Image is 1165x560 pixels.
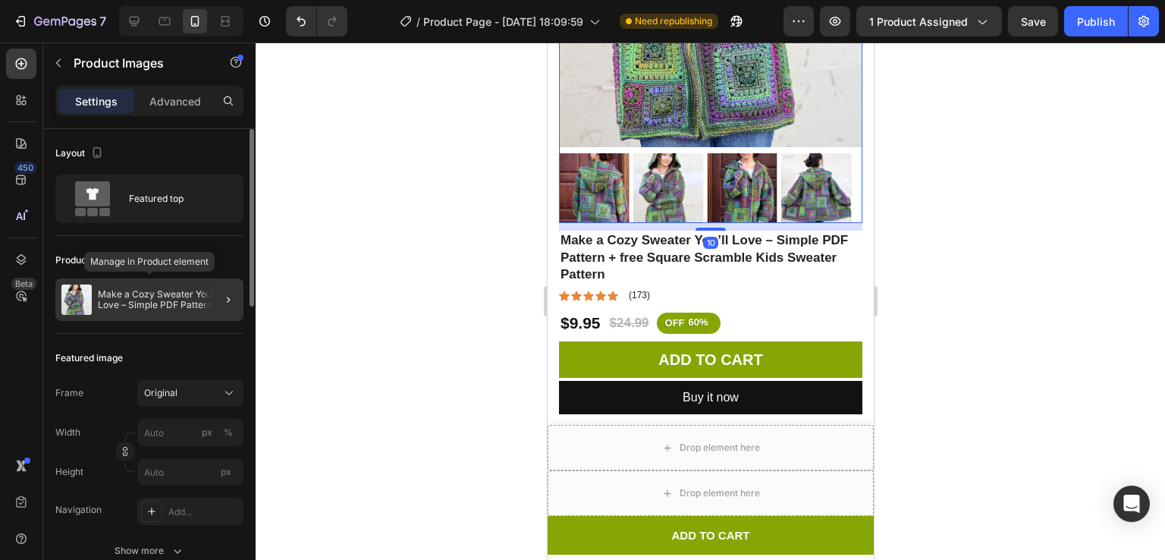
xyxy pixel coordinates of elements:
[1077,14,1115,30] div: Publish
[11,278,36,290] div: Beta
[74,54,203,72] p: Product Images
[1064,6,1128,36] button: Publish
[168,505,240,519] div: Add...
[423,14,583,30] span: Product Page - [DATE] 18:09:59
[14,162,36,174] div: 450
[221,466,231,477] span: px
[202,426,212,439] div: px
[129,181,221,216] div: Featured top
[55,465,83,479] label: Height
[869,14,968,30] span: 1 product assigned
[548,42,874,560] iframe: Design area
[6,6,113,36] button: 7
[416,14,420,30] span: /
[75,93,118,109] p: Settings
[224,426,233,439] div: %
[1113,486,1150,522] div: Open Intercom Messenger
[198,423,216,442] button: %
[55,351,123,365] div: Featured image
[61,285,92,315] img: product feature img
[286,6,347,36] div: Undo/Redo
[99,12,106,30] p: 7
[1008,6,1058,36] button: Save
[149,93,201,109] p: Advanced
[55,503,102,517] div: Navigation
[55,143,106,164] div: Layout
[635,14,712,28] span: Need republishing
[219,423,237,442] button: px
[137,379,243,407] button: Original
[55,426,80,439] label: Width
[98,289,237,310] p: Make a Cozy Sweater You’ll Love – Simple PDF Pattern + free Square Scramble Kids Sweater Pattern
[55,253,121,267] div: Product source
[1021,15,1046,28] span: Save
[137,419,243,446] input: px%
[55,386,83,400] label: Frame
[144,386,177,400] span: Original
[115,543,185,558] div: Show more
[856,6,1002,36] button: 1 product assigned
[137,458,243,486] input: px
